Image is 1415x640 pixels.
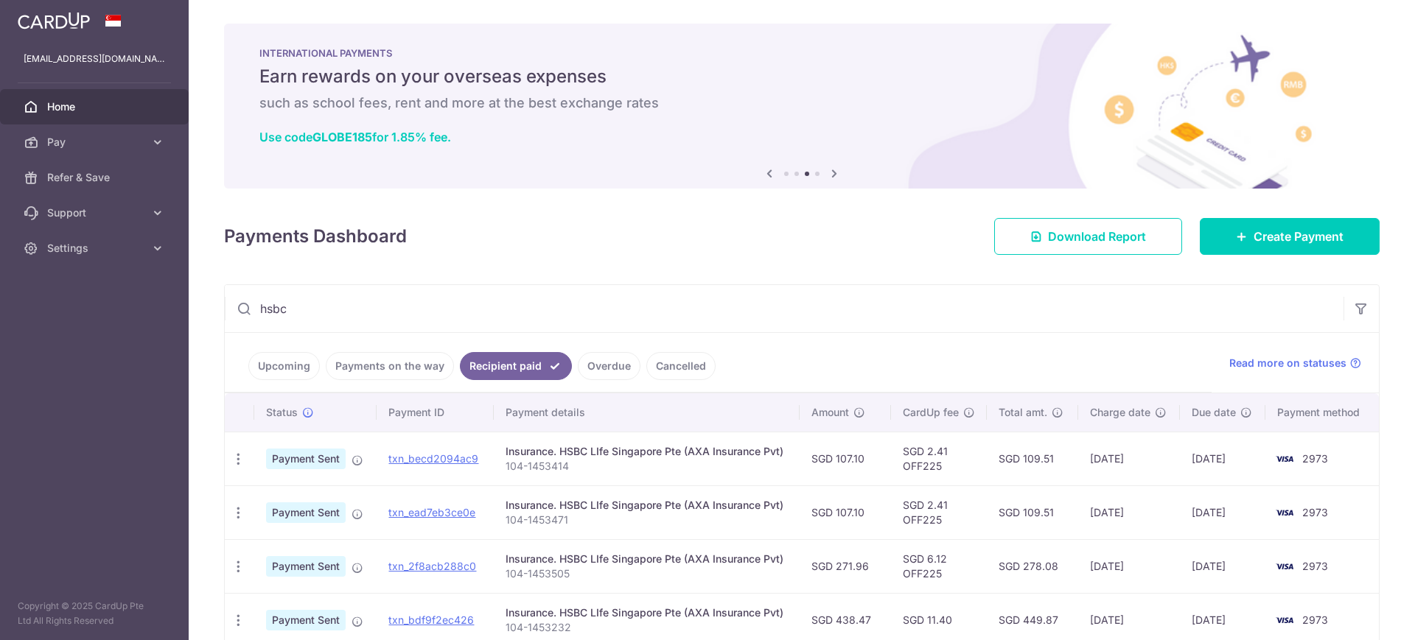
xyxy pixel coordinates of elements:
img: Bank Card [1270,558,1299,575]
a: Create Payment [1200,218,1380,255]
span: Create Payment [1254,228,1344,245]
a: Cancelled [646,352,716,380]
p: 104-1453414 [506,459,788,474]
span: Refer & Save [47,170,144,185]
img: Bank Card [1270,611,1299,629]
td: [DATE] [1078,485,1180,539]
b: GLOBE185 [312,130,372,144]
p: INTERNATIONAL PAYMENTS [259,47,1344,59]
h5: Earn rewards on your overseas expenses [259,65,1344,88]
th: Payment details [494,393,800,432]
a: Recipient paid [460,352,572,380]
td: SGD 2.41 OFF225 [891,432,987,485]
span: Payment Sent [266,556,346,577]
span: Amount [811,405,849,420]
td: [DATE] [1180,432,1265,485]
td: SGD 109.51 [987,485,1078,539]
span: Read more on statuses [1229,356,1346,370]
iframe: Opens a widget where you can find more information [1321,596,1400,633]
a: Download Report [994,218,1182,255]
span: 2973 [1302,613,1328,626]
span: 2973 [1302,506,1328,518]
a: Upcoming [248,352,320,380]
span: Home [47,99,144,114]
img: CardUp [18,12,90,29]
td: [DATE] [1078,539,1180,593]
div: Insurance. HSBC LIfe Singapore Pte (AXA Insurance Pvt) [506,498,788,513]
span: Pay [47,135,144,150]
td: SGD 6.12 OFF225 [891,539,987,593]
a: txn_ead7eb3ce0e [388,506,475,518]
th: Payment method [1265,393,1379,432]
a: txn_2f8acb288c0 [388,560,476,572]
span: Status [266,405,298,420]
img: Bank Card [1270,504,1299,521]
a: Read more on statuses [1229,356,1361,370]
h6: such as school fees, rent and more at the best exchange rates [259,94,1344,112]
div: Insurance. HSBC LIfe Singapore Pte (AXA Insurance Pvt) [506,552,788,566]
span: Due date [1192,405,1236,420]
span: Settings [47,241,144,256]
td: [DATE] [1180,539,1265,593]
td: SGD 109.51 [987,432,1078,485]
span: Payment Sent [266,449,346,469]
input: Search by recipient name, payment id or reference [225,285,1344,332]
span: Charge date [1090,405,1150,420]
div: Insurance. HSBC LIfe Singapore Pte (AXA Insurance Pvt) [506,605,788,620]
a: Overdue [578,352,640,380]
span: Payment Sent [266,610,346,630]
p: 104-1453471 [506,513,788,527]
p: 104-1453505 [506,566,788,581]
span: Download Report [1048,228,1146,245]
div: Insurance. HSBC LIfe Singapore Pte (AXA Insurance Pvt) [506,444,788,459]
h4: Payments Dashboard [224,223,407,250]
span: Support [47,205,144,220]
td: SGD 278.08 [987,539,1078,593]
td: SGD 271.96 [800,539,891,593]
img: International Payment Banner [224,24,1380,189]
span: 2973 [1302,560,1328,572]
a: Use codeGLOBE185for 1.85% fee. [259,130,451,144]
span: Payment Sent [266,502,346,523]
td: SGD 2.41 OFF225 [891,485,987,539]
a: txn_bdf9f2ec426 [388,613,474,626]
a: txn_becd2094ac9 [388,452,478,465]
img: Bank Card [1270,450,1299,468]
p: 104-1453232 [506,620,788,635]
td: [DATE] [1078,432,1180,485]
span: CardUp fee [903,405,959,420]
span: 2973 [1302,452,1328,465]
a: Payments on the way [326,352,454,380]
p: [EMAIL_ADDRESS][DOMAIN_NAME] [24,52,165,66]
td: SGD 107.10 [800,485,891,539]
th: Payment ID [377,393,493,432]
td: [DATE] [1180,485,1265,539]
span: Total amt. [999,405,1047,420]
td: SGD 107.10 [800,432,891,485]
